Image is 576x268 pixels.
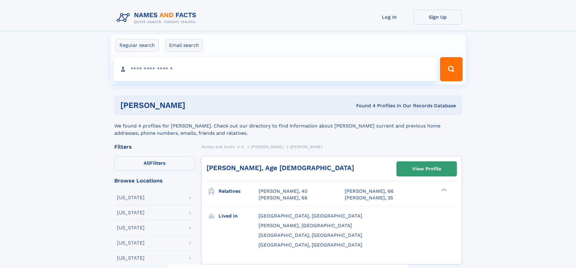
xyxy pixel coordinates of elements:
span: [PERSON_NAME], [GEOGRAPHIC_DATA] [259,223,352,228]
div: [US_STATE] [117,256,145,260]
label: Email search [165,39,203,52]
div: Found 4 Profiles In Our Records Database [271,102,456,109]
a: Sign Up [414,10,462,24]
div: ❯ [440,188,447,192]
span: All [144,160,150,166]
a: [PERSON_NAME], Age [DEMOGRAPHIC_DATA] [207,164,354,172]
a: Log In [365,10,414,24]
span: [GEOGRAPHIC_DATA], [GEOGRAPHIC_DATA] [259,232,362,238]
span: G [241,145,244,149]
label: Regular search [116,39,159,52]
div: [US_STATE] [117,195,145,200]
div: [US_STATE] [117,225,145,230]
span: [PERSON_NAME] [251,145,283,149]
a: [PERSON_NAME], 35 [345,195,393,201]
input: search input [114,57,438,81]
a: [PERSON_NAME], 66 [345,188,394,195]
label: Filters [114,156,195,171]
h3: Lived in [219,211,259,221]
h1: [PERSON_NAME] [120,102,271,109]
a: [PERSON_NAME], 66 [259,195,308,201]
span: [GEOGRAPHIC_DATA], [GEOGRAPHIC_DATA] [259,242,362,248]
a: Names and Facts [201,143,235,150]
a: G [241,143,244,150]
a: [PERSON_NAME] [251,143,283,150]
div: We found 4 profiles for [PERSON_NAME]. Check out our directory to find information about [PERSON_... [114,115,462,137]
a: View Profile [397,162,457,176]
div: [US_STATE] [117,241,145,245]
img: Logo Names and Facts [114,10,201,26]
div: Browse Locations [114,178,195,183]
div: View Profile [412,162,441,176]
button: Search Button [440,57,462,81]
span: [PERSON_NAME] [290,145,323,149]
h3: Relatives [219,186,259,196]
div: [US_STATE] [117,210,145,215]
div: Filters [114,144,195,150]
span: [GEOGRAPHIC_DATA], [GEOGRAPHIC_DATA] [259,213,362,219]
a: [PERSON_NAME], 40 [259,188,308,195]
